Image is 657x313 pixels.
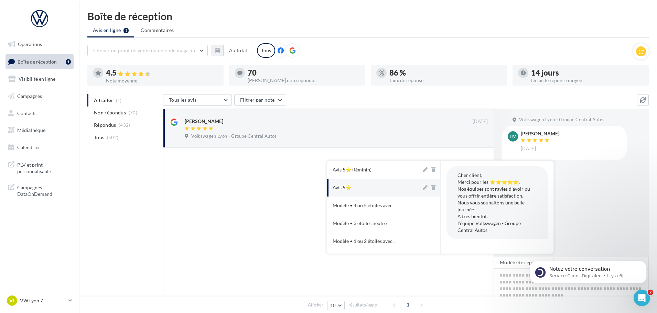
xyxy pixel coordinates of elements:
div: [PERSON_NAME] [185,118,223,125]
a: Campagnes DataOnDemand [4,180,75,200]
button: Au total [212,45,253,56]
div: 86 % [389,69,502,77]
span: [DATE] [473,119,488,125]
span: Opérations [18,41,42,47]
span: Afficher [308,302,323,308]
span: VL [9,297,15,304]
span: Répondus [94,122,116,128]
span: Modèle • 1 ou 2 étoiles avec... [333,238,396,245]
span: (70) [129,110,137,115]
a: Contacts [4,106,75,121]
a: Médiathèque [4,123,75,137]
span: (502) [107,135,119,140]
span: [DATE] [521,146,536,152]
div: 14 jours [531,69,643,77]
div: 1 [66,59,71,65]
div: Délai de réponse moyen [531,78,643,83]
a: PLV et print personnalisable [4,157,75,178]
span: Tous les avis [169,97,197,103]
span: Commentaires [141,27,174,34]
button: Modèle • 3 étoiles neutre [327,214,421,232]
button: Modèle • 1 ou 2 étoiles avec... [327,232,421,250]
div: Note moyenne [106,78,218,83]
div: Avis 5⭐ [333,184,351,191]
p: VW Lyon 7 [20,297,66,304]
iframe: Intercom notifications message [519,246,657,294]
a: Visibilité en ligne [4,72,75,86]
span: Campagnes [17,93,42,99]
span: résultats/page [348,302,377,308]
span: Calendrier [17,144,40,150]
span: Campagnes DataOnDemand [17,183,71,198]
span: 2 [648,290,653,295]
div: Taux de réponse [389,78,502,83]
span: Tous [94,134,104,141]
span: (432) [119,122,130,128]
iframe: Intercom live chat [634,290,650,306]
button: Tous les avis [163,94,232,106]
div: [PERSON_NAME] non répondus [248,78,360,83]
div: 70 [248,69,360,77]
span: TM [509,133,517,140]
a: Campagnes [4,89,75,103]
a: Opérations [4,37,75,52]
span: Modèle • 4 ou 5 étoiles avec... [333,202,396,209]
a: Boîte de réception1 [4,54,75,69]
span: Boîte de réception [18,58,57,64]
div: Modèle • 3 étoiles neutre [333,220,387,227]
span: Volkswagen Lyon - Groupe Central Autos [191,133,277,139]
span: Médiathèque [17,127,45,133]
div: Boîte de réception [87,11,649,21]
span: Contacts [17,110,36,116]
button: Modèle de réponse [494,257,554,268]
div: 4.5 [106,69,218,77]
button: Choisir un point de vente ou un code magasin [87,45,208,56]
button: 10 [327,301,345,310]
button: Filtrer par note [234,94,286,106]
a: Calendrier [4,140,75,155]
span: Cher client, Merci pour les ⭐⭐⭐⭐⭐. Nos équipes sont ravies d’avoir pu vous offrir entière satisfa... [457,172,530,233]
span: Choisir un point de vente ou un code magasin [93,47,195,53]
button: Modèle • 4 ou 5 étoiles avec... [327,197,421,214]
span: Non répondus [94,109,126,116]
span: PLV et print personnalisable [17,160,71,175]
div: Tous [257,43,275,58]
div: [PERSON_NAME] [521,131,559,136]
button: Avis 5⭐ [327,179,421,197]
span: 10 [330,303,336,308]
span: Visibilité en ligne [19,76,55,82]
div: Avis 5⭐ (féminin) [333,166,371,173]
a: VL VW Lyon 7 [6,294,74,307]
span: Volkswagen Lyon - Groupe Central Autos [519,117,604,123]
button: Avis 5⭐ (féminin) [327,161,421,179]
button: Au total [223,45,253,56]
span: 1 [402,299,413,310]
